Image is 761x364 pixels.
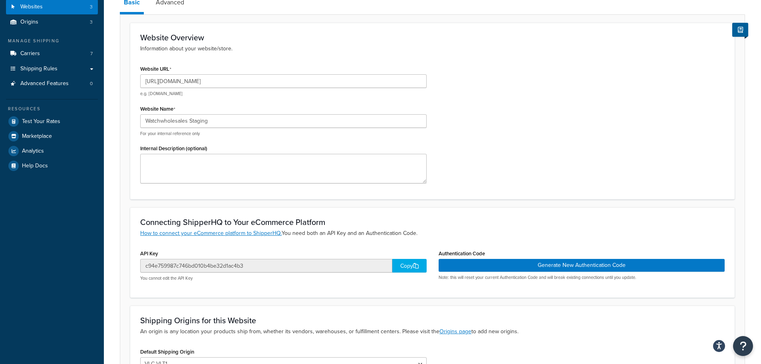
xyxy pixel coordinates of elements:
[140,229,725,238] p: You need both an API Key and an Authentication Code.
[6,15,98,30] li: Origins
[6,114,98,129] a: Test Your Rates
[140,275,427,281] p: You cannot edit the API Key
[140,44,725,53] p: Information about your website/store.
[733,336,753,356] button: Open Resource Center
[6,15,98,30] a: Origins3
[439,251,485,257] label: Authentication Code
[140,229,282,237] a: How to connect your eCommerce platform to ShipperHQ.
[20,66,58,72] span: Shipping Rules
[6,144,98,158] a: Analytics
[140,91,427,97] p: e.g. [DOMAIN_NAME]
[20,4,43,10] span: Websites
[20,19,38,26] span: Origins
[439,259,725,272] button: Generate New Authentication Code
[90,80,93,87] span: 0
[140,106,175,112] label: Website Name
[22,118,60,125] span: Test Your Rates
[140,131,427,137] p: For your internal reference only
[140,349,194,355] label: Default Shipping Origin
[140,33,725,42] h3: Website Overview
[90,50,93,57] span: 7
[22,163,48,169] span: Help Docs
[6,62,98,76] a: Shipping Rules
[392,259,427,273] div: Copy
[6,159,98,173] a: Help Docs
[140,66,171,72] label: Website URL
[140,316,725,325] h3: Shipping Origins for this Website
[6,105,98,112] div: Resources
[140,218,725,227] h3: Connecting ShipperHQ to Your eCommerce Platform
[22,133,52,140] span: Marketplace
[6,76,98,91] a: Advanced Features0
[439,274,725,280] p: Note: this will reset your current Authentication Code and will break existing connections until ...
[439,327,471,336] a: Origins page
[22,148,44,155] span: Analytics
[20,50,40,57] span: Carriers
[90,19,93,26] span: 3
[6,46,98,61] li: Carriers
[6,46,98,61] a: Carriers7
[6,76,98,91] li: Advanced Features
[140,145,207,151] label: Internal Description (optional)
[90,4,93,10] span: 3
[6,38,98,44] div: Manage Shipping
[6,129,98,143] a: Marketplace
[140,251,158,257] label: API Key
[140,327,725,336] p: An origin is any location your products ship from, whether its vendors, warehouses, or fulfillmen...
[732,23,748,37] button: Show Help Docs
[20,80,69,87] span: Advanced Features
